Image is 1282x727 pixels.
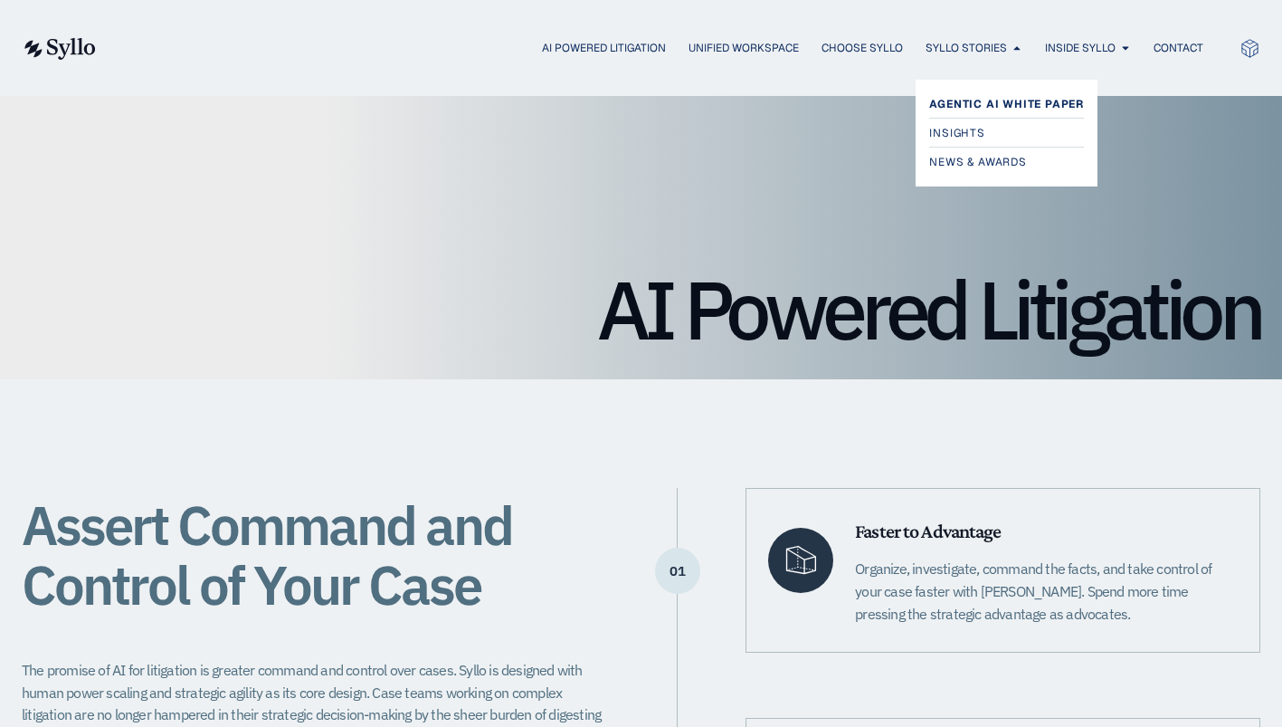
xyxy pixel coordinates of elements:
a: Insights [929,122,1084,144]
span: Assert Command and Control of Your Case [22,489,512,620]
p: Organize, investigate, command the facts, and take control of your case faster with [PERSON_NAME]... [855,558,1238,625]
span: Faster to Advantage [855,520,1001,542]
h1: AI Powered Litigation [22,269,1260,350]
a: Inside Syllo [1045,40,1116,56]
a: Agentic AI White Paper [929,93,1084,115]
img: syllo [22,38,96,60]
span: Insights [929,122,984,144]
p: 01 [655,570,700,572]
nav: Menu [132,40,1203,57]
a: News & Awards [929,151,1084,173]
a: Unified Workspace [688,40,799,56]
div: Menu Toggle [132,40,1203,57]
a: Syllo Stories [926,40,1007,56]
a: Contact [1154,40,1203,56]
a: Choose Syllo [821,40,903,56]
a: AI Powered Litigation [542,40,666,56]
span: News & Awards [929,151,1026,173]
